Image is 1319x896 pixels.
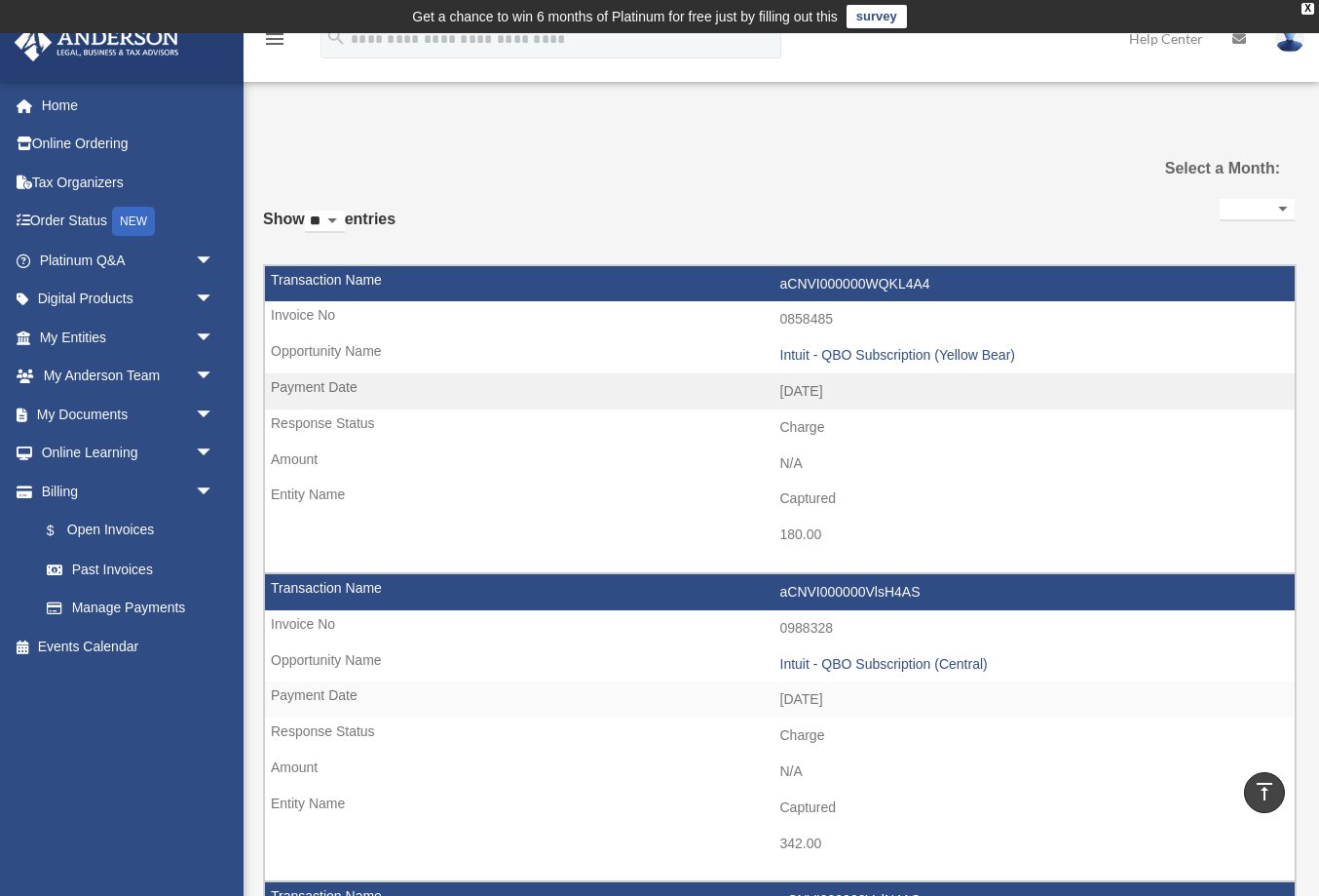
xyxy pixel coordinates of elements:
[112,207,155,236] div: NEW
[195,395,234,435] span: arrow_drop_down
[265,610,1295,647] td: 0988328
[265,754,1295,791] td: N/A
[265,574,1295,611] td: aCNVI000000VlsH4AS
[14,434,244,473] a: Online Learningarrow_drop_down
[265,718,1295,755] td: Charge
[1253,780,1276,803] i: vertical_align_top
[14,627,244,666] a: Events Calendar
[1301,3,1314,15] div: close
[9,23,185,61] img: Anderson Advisors Platinum Portal
[195,318,234,358] span: arrow_drop_down
[412,5,838,28] div: Get a chance to win 6 months of Platinum for free just by filling out this
[265,266,1295,303] td: aCNVI000000WQKL4A4
[14,357,244,396] a: My Anderson Teamarrow_drop_down
[14,318,244,357] a: My Entitiesarrow_drop_down
[265,481,1295,518] td: Captured
[263,206,396,253] label: Show entries
[57,519,67,543] span: $
[27,550,234,589] a: Past Invoices
[14,202,244,242] a: Order StatusNEW
[14,280,244,319] a: Digital Productsarrow_drop_down
[27,589,244,628] a: Manage Payments
[14,395,244,434] a: My Documentsarrow_drop_down
[265,790,1295,827] td: Captured
[14,472,244,511] a: Billingarrow_drop_down
[265,826,1295,863] td: 342.00
[14,241,244,280] a: Platinum Q&Aarrow_drop_down
[14,163,244,202] a: Tax Organizers
[263,27,286,51] i: menu
[195,357,234,397] span: arrow_drop_down
[195,472,234,512] span: arrow_drop_down
[780,347,1286,364] div: Intuit - QBO Subscription (Yellow Bear)
[1138,155,1281,182] label: Select a Month:
[265,409,1295,447] td: Charge
[14,125,244,164] a: Online Ordering
[1275,24,1304,53] img: User Pic
[325,26,347,48] i: search
[265,517,1295,554] td: 180.00
[265,446,1295,483] td: N/A
[263,34,286,51] a: menu
[780,656,1286,673] div: Intuit - QBO Subscription (Central)
[1244,772,1285,813] a: vertical_align_top
[305,211,345,233] select: Showentries
[195,434,234,474] span: arrow_drop_down
[265,373,1295,410] td: [DATE]
[195,280,234,320] span: arrow_drop_down
[27,511,244,551] a: $Open Invoices
[265,301,1295,338] td: 0858485
[195,241,234,281] span: arrow_drop_down
[847,5,907,28] a: survey
[265,682,1295,719] td: [DATE]
[14,86,244,125] a: Home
